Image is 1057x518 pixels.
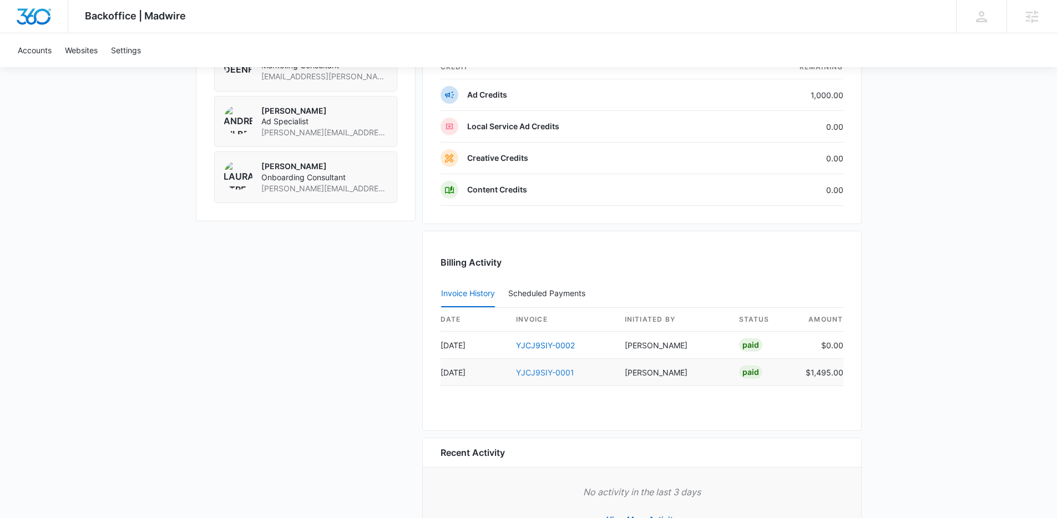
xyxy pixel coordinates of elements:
[516,368,574,377] a: YJCJ9SIY-0001
[261,105,388,116] p: [PERSON_NAME]
[467,121,559,132] p: Local Service Ad Credits
[441,359,507,386] td: [DATE]
[441,446,505,459] h6: Recent Activity
[726,111,843,143] td: 0.00
[730,308,797,332] th: status
[441,281,495,307] button: Invoice History
[261,116,388,127] span: Ad Specialist
[507,308,616,332] th: invoice
[261,183,388,194] span: [PERSON_NAME][EMAIL_ADDRESS][PERSON_NAME][DOMAIN_NAME]
[123,65,187,73] div: Keywords by Traffic
[441,332,507,359] td: [DATE]
[18,18,27,27] img: logo_orange.svg
[11,33,58,67] a: Accounts
[726,143,843,174] td: 0.00
[726,79,843,111] td: 1,000.00
[261,127,388,138] span: [PERSON_NAME][EMAIL_ADDRESS][PERSON_NAME][DOMAIN_NAME]
[261,172,388,183] span: Onboarding Consultant
[797,308,843,332] th: amount
[31,18,54,27] div: v 4.0.25
[261,71,388,82] span: [EMAIL_ADDRESS][PERSON_NAME][DOMAIN_NAME]
[726,55,843,79] th: Remaining
[261,161,388,172] p: [PERSON_NAME]
[739,365,762,379] div: Paid
[441,308,507,332] th: date
[726,174,843,206] td: 0.00
[467,153,528,164] p: Creative Credits
[18,29,27,38] img: website_grey.svg
[616,308,730,332] th: Initiated By
[104,33,148,67] a: Settings
[616,359,730,386] td: [PERSON_NAME]
[508,290,590,297] div: Scheduled Payments
[58,33,104,67] a: Websites
[441,55,726,79] th: credit
[467,89,507,100] p: Ad Credits
[797,332,843,359] td: $0.00
[441,256,843,269] h3: Billing Activity
[85,10,186,22] span: Backoffice | Madwire
[739,338,762,352] div: Paid
[42,65,99,73] div: Domain Overview
[467,184,527,195] p: Content Credits
[616,332,730,359] td: [PERSON_NAME]
[110,64,119,73] img: tab_keywords_by_traffic_grey.svg
[516,341,575,350] a: YJCJ9SIY-0002
[30,64,39,73] img: tab_domain_overview_orange.svg
[441,485,843,499] p: No activity in the last 3 days
[29,29,122,38] div: Domain: [DOMAIN_NAME]
[224,161,252,190] img: Laura Streeter
[224,105,252,134] img: Andrew Gilbert
[797,359,843,386] td: $1,495.00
